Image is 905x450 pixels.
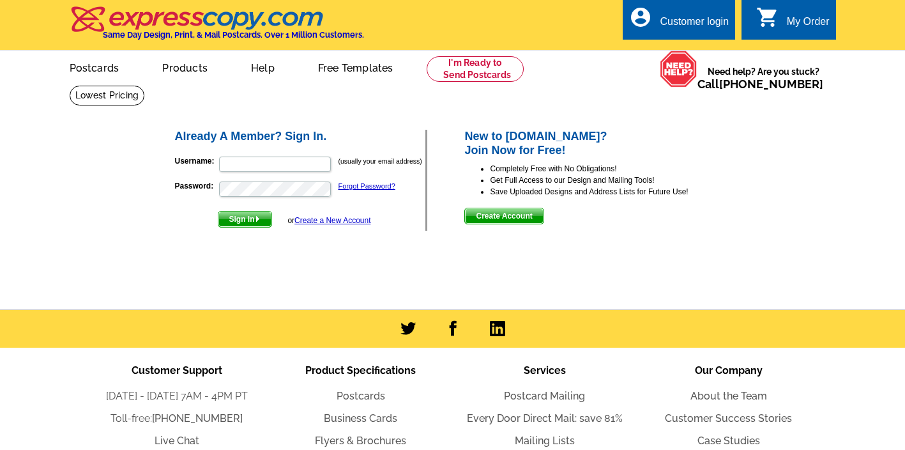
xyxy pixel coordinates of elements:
a: shopping_cart My Order [756,14,830,30]
small: (usually your email address) [338,157,422,165]
span: Create Account [465,208,543,224]
button: Sign In [218,211,272,228]
li: Completely Free with No Obligations! [490,163,732,175]
a: Postcards [49,52,140,82]
i: account_circle [629,6,652,29]
img: help [660,50,697,88]
a: Live Chat [155,435,199,447]
img: button-next-arrow-white.png [255,216,261,222]
span: Sign In [218,212,271,227]
li: Save Uploaded Designs and Address Lists for Future Use! [490,186,732,198]
span: Our Company [695,364,763,376]
a: Flyers & Brochures [315,435,406,447]
span: Call [697,77,823,91]
a: Postcard Mailing [504,390,585,402]
a: Case Studies [697,435,760,447]
span: Services [524,364,566,376]
a: Create a New Account [294,216,370,225]
a: [PHONE_NUMBER] [152,412,243,424]
a: Forgot Password? [338,182,395,190]
h4: Same Day Design, Print, & Mail Postcards. Over 1 Million Customers. [103,30,364,40]
label: Password: [175,180,218,192]
a: Mailing Lists [515,435,575,447]
div: My Order [787,16,830,34]
a: Customer Success Stories [665,412,792,424]
i: shopping_cart [756,6,779,29]
a: About the Team [690,390,767,402]
h2: New to [DOMAIN_NAME]? Join Now for Free! [464,130,732,157]
span: Need help? Are you stuck? [697,65,830,91]
a: Products [142,52,228,82]
a: Free Templates [298,52,414,82]
div: or [287,215,370,226]
a: [PHONE_NUMBER] [719,77,823,91]
span: Product Specifications [305,364,416,376]
div: Customer login [660,16,729,34]
li: Get Full Access to our Design and Mailing Tools! [490,175,732,186]
a: Same Day Design, Print, & Mail Postcards. Over 1 Million Customers. [70,15,364,40]
li: Toll-free: [85,411,269,426]
a: account_circle Customer login [629,14,729,30]
a: Postcards [337,390,385,402]
label: Username: [175,155,218,167]
h2: Already A Member? Sign In. [175,130,426,144]
span: Customer Support [132,364,222,376]
a: Every Door Direct Mail: save 81% [467,412,623,424]
a: Help [231,52,295,82]
a: Business Cards [324,412,397,424]
button: Create Account [464,208,544,224]
li: [DATE] - [DATE] 7AM - 4PM PT [85,389,269,404]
